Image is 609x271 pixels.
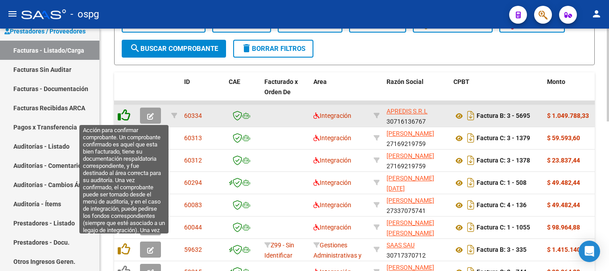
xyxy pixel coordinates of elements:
span: Area [313,78,327,85]
div: Open Intercom Messenger [579,241,600,262]
i: Descargar documento [465,242,477,257]
strong: Factura C: 1 - 508 [477,179,527,187]
span: CAE [229,78,240,85]
div: 30716136767 [387,106,446,125]
mat-icon: menu [7,8,18,19]
div: 30717370712 [387,240,446,259]
datatable-header-cell: Area [310,72,370,112]
strong: $ 1.415.140,35 [547,246,589,253]
strong: $ 1.049.788,33 [547,112,589,119]
div: 27391609964 [387,173,446,192]
strong: Factura B: 3 - 335 [477,246,527,254]
datatable-header-cell: ID [181,72,225,112]
span: ID [184,78,190,85]
span: Integración [313,179,351,186]
span: 60294 [184,179,202,186]
span: 60334 [184,112,202,119]
mat-icon: person [591,8,602,19]
button: Buscar Comprobante [122,40,226,58]
strong: $ 23.837,44 [547,157,580,164]
datatable-header-cell: Monto [543,72,597,112]
span: [PERSON_NAME] [387,264,434,271]
span: [PERSON_NAME] [PERSON_NAME] [387,219,434,237]
span: - ospg [70,4,99,24]
span: CPBT [453,78,469,85]
i: Descargar documento [465,153,477,167]
span: SAAS SAU [387,242,415,249]
span: 60083 [184,201,202,208]
div: 27337075741 [387,196,446,214]
strong: $ 49.482,44 [547,201,580,208]
span: Razón Social [387,78,424,85]
span: 60312 [184,157,202,164]
span: Integración [313,134,351,142]
div: 27169219759 [387,151,446,170]
span: Integración [313,224,351,231]
span: [PERSON_NAME] [387,197,434,204]
strong: $ 49.482,44 [547,179,580,186]
i: Descargar documento [465,220,477,234]
span: Integración [313,112,351,119]
span: 59632 [184,246,202,253]
span: Integración [313,157,351,164]
span: 60044 [184,224,202,231]
datatable-header-cell: CPBT [450,72,543,112]
i: Descargar documento [465,108,477,123]
datatable-header-cell: Razón Social [383,72,450,112]
span: APREDIS S.R.L [387,108,428,115]
span: [PERSON_NAME] [387,152,434,159]
div: 27359419622 [387,218,446,237]
span: [PERSON_NAME][DATE] [387,175,434,192]
datatable-header-cell: Facturado x Orden De [261,72,310,112]
strong: Factura B: 3 - 5695 [477,113,530,120]
mat-icon: delete [241,43,252,54]
span: Z99 - Sin Identificar [264,242,294,259]
div: 27169219759 [387,129,446,147]
strong: $ 98.964,88 [547,224,580,231]
strong: Factura C: 1 - 1055 [477,224,530,231]
span: Buscar Comprobante [130,45,218,53]
strong: Factura C: 3 - 1378 [477,157,530,164]
strong: Factura C: 3 - 1379 [477,135,530,142]
strong: Factura C: 4 - 136 [477,202,527,209]
span: Gestiones Administrativas y Otros [313,242,362,269]
mat-icon: search [130,43,140,54]
i: Descargar documento [465,175,477,190]
span: Facturado x Orden De [264,78,298,96]
i: Descargar documento [465,131,477,145]
i: Descargar documento [465,198,477,212]
span: Monto [547,78,565,85]
span: Prestadores / Proveedores [4,26,86,36]
strong: $ 59.593,60 [547,134,580,142]
span: 60313 [184,134,202,142]
datatable-header-cell: CAE [225,72,261,112]
button: Borrar Filtros [233,40,313,58]
span: Borrar Filtros [241,45,305,53]
span: [PERSON_NAME] [387,130,434,137]
span: Integración [313,201,351,208]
